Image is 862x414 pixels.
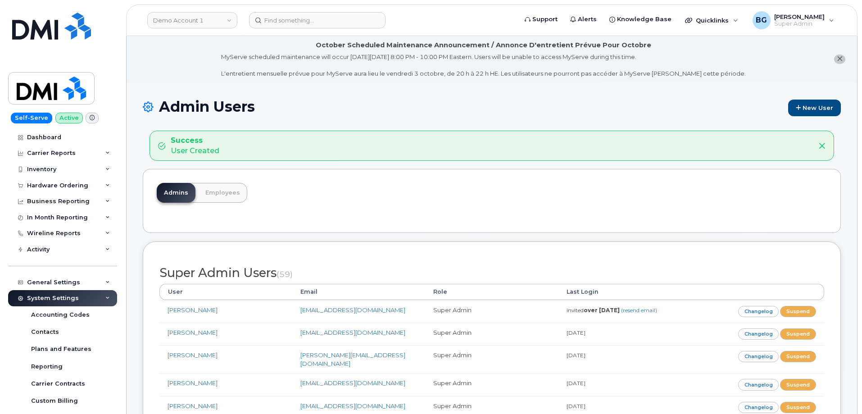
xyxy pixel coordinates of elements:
[567,307,657,314] small: invited
[168,329,218,336] a: [PERSON_NAME]
[221,53,746,78] div: MyServe scheduled maintenance will occur [DATE][DATE] 8:00 PM - 10:00 PM Eastern. Users will be u...
[567,380,585,387] small: [DATE]
[584,307,620,314] strong: over [DATE]
[300,306,405,314] a: [EMAIL_ADDRESS][DOMAIN_NAME]
[171,136,219,156] div: User Created
[567,329,585,336] small: [DATE]
[168,351,218,359] a: [PERSON_NAME]
[780,351,816,362] a: Suspend
[780,328,816,340] a: Suspend
[316,41,651,50] div: October Scheduled Maintenance Announcement / Annonce D'entretient Prévue Pour Octobre
[738,402,779,413] a: Changelog
[788,100,841,116] a: New User
[567,352,585,359] small: [DATE]
[300,402,405,409] a: [EMAIL_ADDRESS][DOMAIN_NAME]
[168,379,218,387] a: [PERSON_NAME]
[159,284,292,300] th: User
[277,269,293,279] small: (59)
[780,306,816,317] a: Suspend
[300,329,405,336] a: [EMAIL_ADDRESS][DOMAIN_NAME]
[567,403,585,409] small: [DATE]
[425,373,558,396] td: Super Admin
[292,284,425,300] th: Email
[558,284,691,300] th: Last Login
[198,183,247,203] a: Employees
[425,345,558,373] td: Super Admin
[171,136,219,146] strong: Success
[834,55,845,64] button: close notification
[300,379,405,387] a: [EMAIL_ADDRESS][DOMAIN_NAME]
[143,99,841,116] h1: Admin Users
[621,307,657,314] a: (resend email)
[168,402,218,409] a: [PERSON_NAME]
[780,379,816,390] a: Suspend
[425,284,558,300] th: Role
[780,402,816,413] a: Suspend
[738,379,779,390] a: Changelog
[425,323,558,345] td: Super Admin
[159,266,824,280] h2: Super Admin Users
[300,351,405,367] a: [PERSON_NAME][EMAIL_ADDRESS][DOMAIN_NAME]
[168,306,218,314] a: [PERSON_NAME]
[738,306,779,317] a: Changelog
[738,351,779,362] a: Changelog
[157,183,195,203] a: Admins
[738,328,779,340] a: Changelog
[425,300,558,323] td: Super Admin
